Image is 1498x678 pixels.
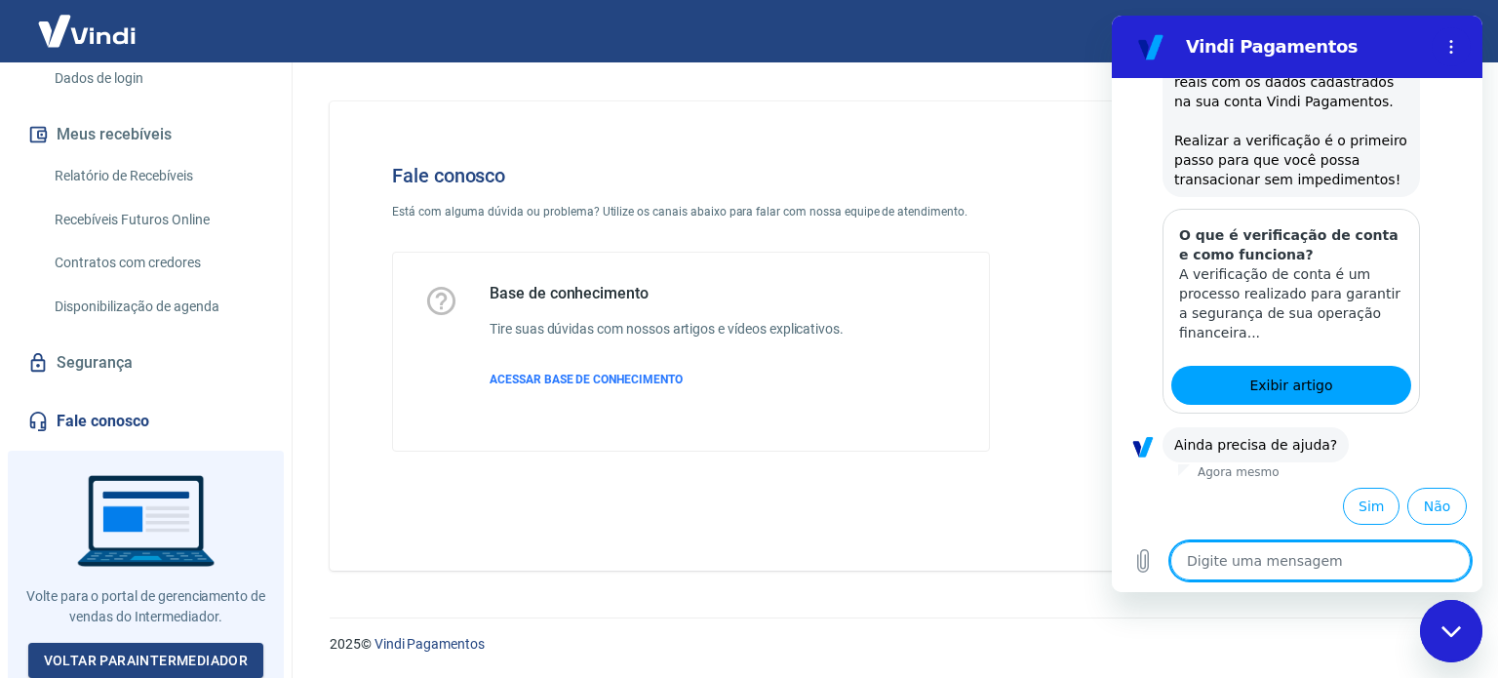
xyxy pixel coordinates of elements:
[47,200,268,240] a: Recebíveis Futuros Online
[23,400,268,443] a: Fale conosco
[490,319,844,339] h6: Tire suas dúvidas com nossos artigos e vídeos explicativos.
[490,373,683,386] span: ACESSAR BASE DE CONHECIMENTO
[23,1,150,60] img: Vindi
[1420,600,1482,662] iframe: Botão para abrir a janela de mensagens, conversa em andamento
[47,156,268,196] a: Relatório de Recebíveis
[47,243,268,283] a: Contratos com credores
[23,113,268,156] button: Meus recebíveis
[490,284,844,303] h5: Base de conhecimento
[1404,14,1475,50] button: Sair
[47,59,268,99] a: Dados de login
[23,341,268,384] a: Segurança
[374,636,485,652] a: Vindi Pagamentos
[47,287,268,327] a: Disponibilização de agenda
[392,164,990,187] h4: Fale conosco
[392,203,990,220] p: Está com alguma dúvida ou problema? Utilize os canais abaixo para falar com nossa equipe de atend...
[1112,16,1482,592] iframe: Janela de mensagens
[1073,133,1369,393] img: Fale conosco
[490,371,844,388] a: ACESSAR BASE DE CONHECIMENTO
[330,634,1451,655] p: 2025 ©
